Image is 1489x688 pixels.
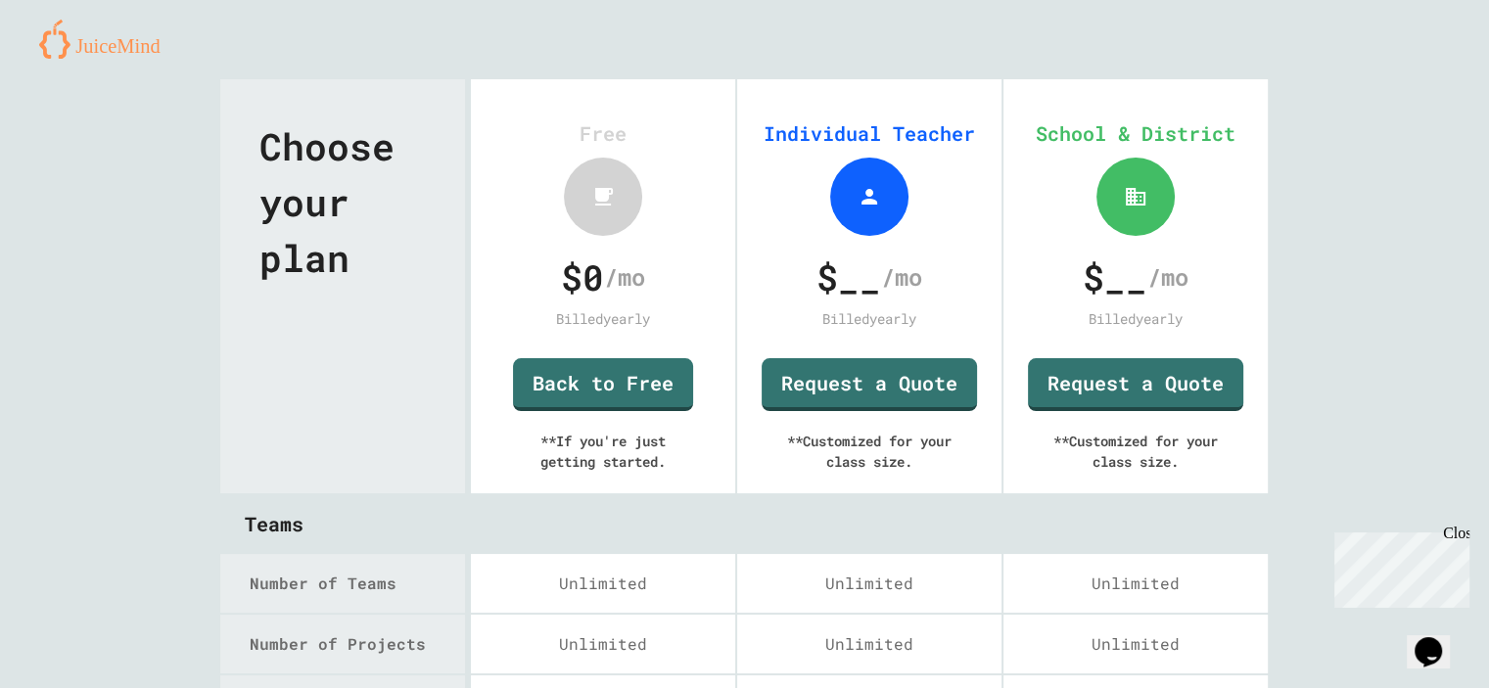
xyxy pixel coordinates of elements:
div: Billed yearly [490,308,716,329]
div: Unlimited [1003,615,1268,673]
div: School & District [1023,118,1248,148]
div: Billed yearly [757,308,982,329]
span: $ __ [816,251,881,303]
div: Unlimited [471,615,735,673]
div: Billed yearly [1023,308,1248,329]
div: Teams [220,494,1269,553]
div: /mo [1028,251,1243,303]
div: Free [490,118,716,148]
div: Number of Teams [250,572,465,595]
a: Back to Free [513,358,693,411]
img: logo-orange.svg [39,20,175,59]
div: Number of Projects [250,632,465,656]
div: ** Customized for your class size. [1023,411,1248,491]
div: Choose your plan [220,79,465,493]
div: Unlimited [737,554,1001,613]
iframe: chat widget [1326,525,1469,608]
div: Individual Teacher [757,118,982,148]
a: Request a Quote [1028,358,1243,411]
div: Unlimited [737,615,1001,673]
div: Unlimited [1003,554,1268,613]
div: /mo [495,251,711,303]
a: Request a Quote [762,358,977,411]
iframe: chat widget [1407,610,1469,668]
div: Unlimited [471,554,735,613]
span: $ __ [1083,251,1147,303]
div: Chat with us now!Close [8,8,135,124]
span: $ 0 [561,251,604,303]
div: ** Customized for your class size. [757,411,982,491]
div: /mo [762,251,977,303]
div: ** If you're just getting started. [490,411,716,491]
